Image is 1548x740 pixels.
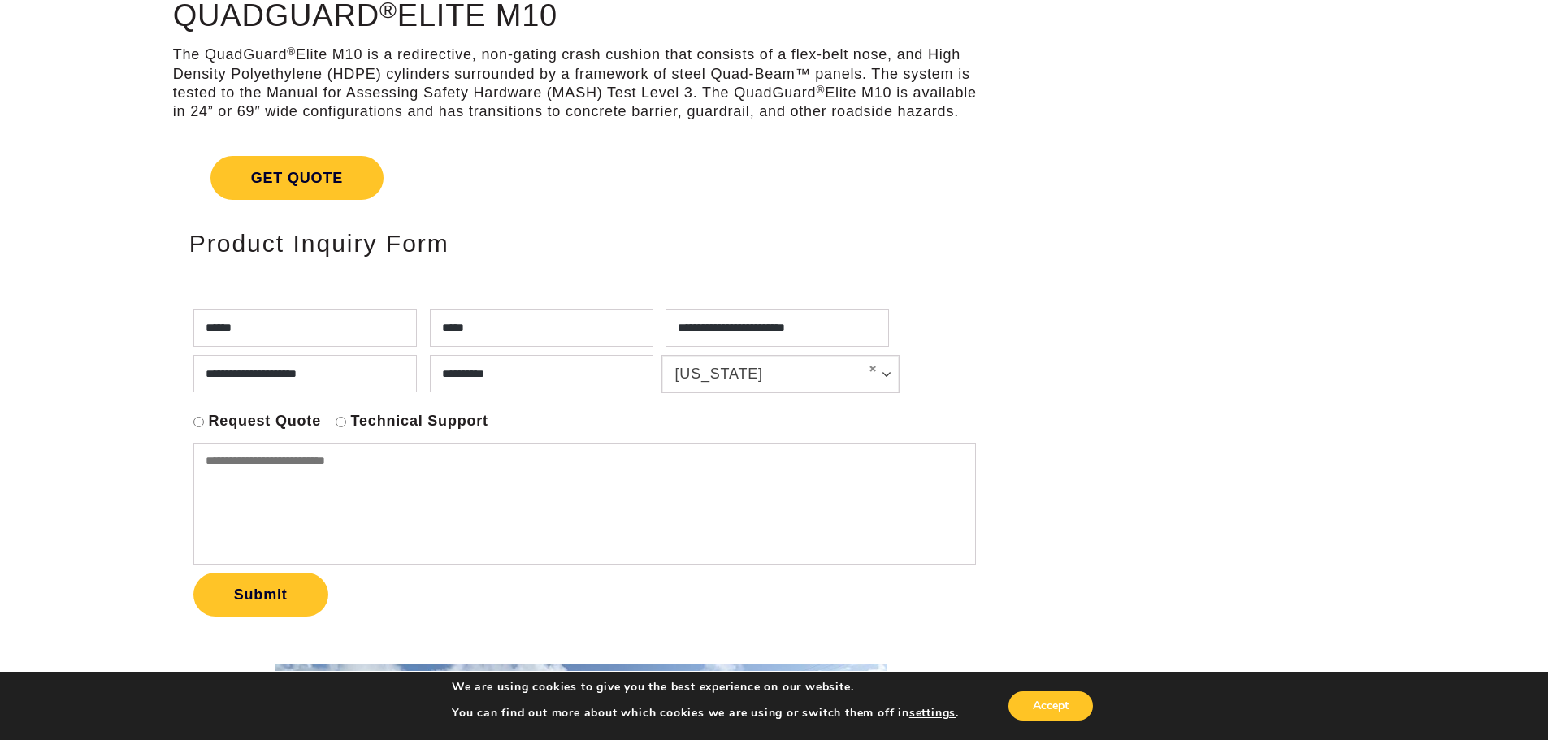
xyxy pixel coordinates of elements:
[173,45,988,122] p: The QuadGuard Elite M10 is a redirective, non-gating crash cushion that consists of a flex-belt n...
[452,680,959,695] p: We are using cookies to give you the best experience on our website.
[210,156,384,200] span: Get Quote
[351,412,488,431] label: Technical Support
[209,412,321,431] label: Request Quote
[662,356,899,392] a: [US_STATE]
[189,230,972,257] h2: Product Inquiry Form
[193,573,328,617] button: Submit
[173,136,988,219] a: Get Quote
[1008,691,1093,721] button: Accept
[287,45,296,58] sup: ®
[909,706,956,721] button: settings
[816,84,825,96] sup: ®
[675,363,856,384] span: [US_STATE]
[452,706,959,721] p: You can find out more about which cookies we are using or switch them off in .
